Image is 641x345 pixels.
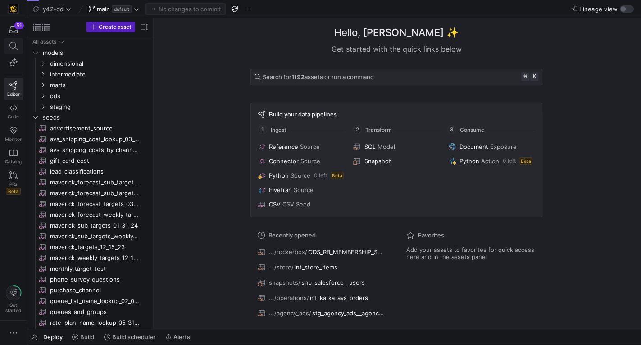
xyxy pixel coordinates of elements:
a: Monitor [4,123,23,145]
span: stg_agency_ads__agency_spend [312,309,386,317]
span: Python [269,172,289,179]
div: Get started with the quick links below [250,44,542,54]
div: Press SPACE to select this row. [31,58,150,69]
span: intermediate [50,69,148,80]
span: Exposure [490,143,517,150]
div: Press SPACE to select this row. [31,90,150,101]
a: purchase_channel​​​​​​ [31,285,150,296]
span: maverick_forecast_sub_targets_weekly_03_25_24​​​​​​ [50,188,139,198]
a: maverick_weekly_targets_12_15_23​​​​​​ [31,252,150,263]
span: Build scheduler [112,333,155,341]
span: y42-dd [43,5,64,13]
span: Code [8,114,19,119]
span: Get started [5,302,21,313]
button: Build scheduler [100,329,159,345]
span: Create asset [99,24,131,30]
button: CSVCSV Seed [256,199,346,210]
a: Editor [4,78,23,100]
span: Add your assets to favorites for quick access here and in the assets panel [406,246,535,260]
div: Press SPACE to select this row. [31,242,150,252]
span: Source [294,186,314,193]
span: Beta [6,188,21,195]
span: monthly_target_test​​​​​​ [50,264,139,274]
span: Monitor [5,136,22,142]
span: 0 left [503,158,516,164]
span: phone_survey_questions​​​​​​ [50,274,139,285]
a: maverick_sub_targets_weekly_01_31_24​​​​​​ [31,231,150,242]
span: maverick_forecast_sub_targets_03_25_24​​​​​​ [50,177,139,188]
span: queues_and_groups​​​​​​ [50,307,139,317]
div: Press SPACE to select this row. [31,144,150,155]
span: maverick_sub_targets_weekly_01_31_24​​​​​​ [50,231,139,242]
a: maverick_forecast_sub_targets_03_25_24​​​​​​ [31,177,150,188]
button: .../agency_ads/stg_agency_ads__agency_spend [256,307,388,319]
a: maverick_forecast_weekly_targets_03_25_24​​​​​​ [31,209,150,220]
span: 0 left [314,172,327,179]
button: ReferenceSource [256,141,346,152]
div: All assets [32,39,56,45]
a: gift_card_cost​​​​​​ [31,155,150,166]
span: Build your data pipelines [269,111,337,118]
span: gift_card_cost​​​​​​ [50,156,139,166]
span: avs_shipping_cost_lookup_03_15_24​​​​​​ [50,134,139,144]
a: Code [4,100,23,123]
span: Reference [269,143,298,150]
a: maverick_targets_12_15_23​​​​​​ [31,242,150,252]
span: int_kafka_avs_orders [310,294,368,301]
button: DocumentExposure [447,141,536,152]
span: marts [50,80,148,90]
span: Source [300,143,320,150]
div: Press SPACE to select this row. [31,69,150,80]
span: ODS_RB_MEMBERSHIP_SALE [308,248,386,255]
div: Press SPACE to select this row. [31,317,150,328]
kbd: k [530,73,538,81]
span: rate_plan_name_lookup_05_31_23​​​​​​ [50,318,139,328]
div: Press SPACE to select this row. [31,274,150,285]
span: Source [300,157,320,165]
a: avs_shipping_cost_lookup_03_15_24​​​​​​ [31,134,150,144]
span: dimensional [50,58,148,69]
span: Document [459,143,488,150]
span: Beta [331,172,344,179]
h1: Hello, [PERSON_NAME] ✨ [334,25,459,40]
span: maverick_sub_targets_01_31_24​​​​​​ [50,220,139,231]
div: Press SPACE to select this row. [31,231,150,242]
div: Press SPACE to select this row. [31,80,150,90]
button: PythonAction0 leftBeta [447,156,536,166]
a: maverick_forecast_sub_targets_weekly_03_25_24​​​​​​ [31,188,150,198]
div: Press SPACE to select this row. [31,198,150,209]
div: Press SPACE to select this row. [31,112,150,123]
span: .../rockerbox/ [269,248,307,255]
span: seeds [43,112,148,123]
a: https://storage.googleapis.com/y42-prod-data-exchange/images/uAsz27BndGEK0hZWDFeOjoxA7jCwgK9jE472... [4,1,23,17]
div: Press SPACE to select this row. [31,285,150,296]
span: Lineage view [579,5,618,13]
button: .../store/int_store_items [256,261,388,273]
div: Press SPACE to select this row. [31,155,150,166]
span: .../agency_ads/ [269,309,311,317]
button: SQLModel [351,141,441,152]
button: 51 [4,22,23,38]
div: Press SPACE to select this row. [31,47,150,58]
span: Python [459,157,479,165]
div: Press SPACE to select this row. [31,209,150,220]
button: maindefault [86,3,142,15]
span: CSV Seed [282,201,310,208]
span: maverick_targets_12_15_23​​​​​​ [50,242,139,252]
button: snapshots/snp_salesforce__users [256,277,388,288]
span: Alerts [173,333,190,341]
span: maverick_forecast_weekly_targets_03_25_24​​​​​​ [50,210,139,220]
span: PRs [9,181,17,187]
div: Press SPACE to select this row. [31,101,150,112]
a: PRsBeta [4,168,23,198]
span: snapshots/ [269,279,300,286]
a: Catalog [4,145,23,168]
span: maverick_weekly_targets_12_15_23​​​​​​ [50,253,139,263]
a: rate_plan_name_lookup_05_31_23​​​​​​ [31,317,150,328]
div: Press SPACE to select this row. [31,177,150,188]
span: Recently opened [268,232,316,239]
button: y42-dd [31,3,74,15]
span: SQL [364,143,375,150]
span: int_store_items [295,264,337,271]
span: CSV [269,201,281,208]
